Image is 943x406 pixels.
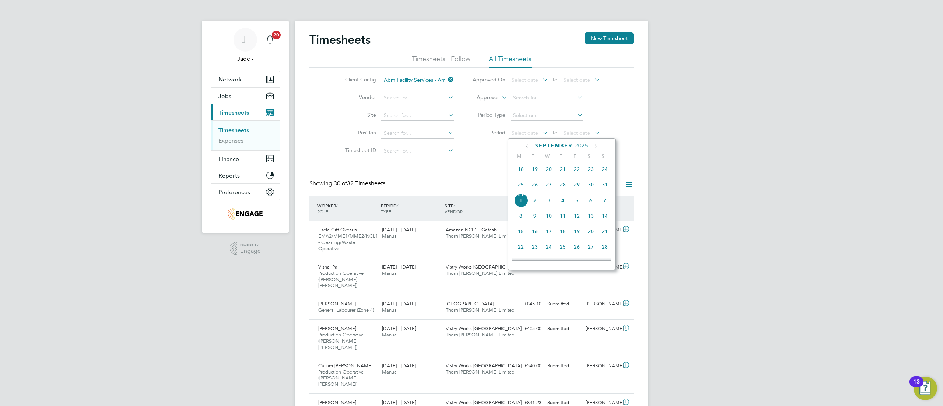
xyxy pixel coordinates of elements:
a: Go to home page [211,208,280,220]
span: Preferences [218,189,250,196]
span: TYPE [381,209,391,214]
span: General Labourer (Zone 4) [318,307,374,313]
button: New Timesheet [585,32,634,44]
span: Manual [382,332,398,338]
span: 26 [528,178,542,192]
span: 26 [570,240,584,254]
span: 30 [584,178,598,192]
span: Finance [218,155,239,162]
span: Timesheets [218,109,249,116]
div: £540.00 [506,360,544,372]
input: Search for... [511,93,583,103]
span: / [397,203,398,209]
span: Vistry Works [GEOGRAPHIC_DATA]… [446,264,526,270]
div: £196.13 [506,224,544,236]
span: J- [242,35,249,45]
span: [DATE] - [DATE] [382,363,416,369]
span: Select date [564,77,590,83]
div: Submitted [544,360,583,372]
button: Timesheets [211,104,280,120]
span: 11 [556,209,570,223]
span: Manual [382,233,398,239]
span: 25 [556,240,570,254]
span: 31 [598,178,612,192]
span: 24 [542,240,556,254]
a: Expenses [218,137,243,144]
span: Callum [PERSON_NAME] [318,363,372,369]
span: Engage [240,248,261,254]
a: Timesheets [218,127,249,134]
span: 15 [514,224,528,238]
button: Reports [211,167,280,183]
a: 20 [263,28,277,52]
span: 12 [570,209,584,223]
span: Jobs [218,92,231,99]
span: Jade - [211,55,280,63]
label: Vendor [343,94,376,101]
span: September [535,143,572,149]
span: Sep [514,193,528,197]
span: 8 [514,209,528,223]
span: Network [218,76,242,83]
span: 23 [528,240,542,254]
label: Period Type [472,112,505,118]
span: Thorn [PERSON_NAME] Limited [446,369,515,375]
span: [PERSON_NAME] [318,301,356,307]
div: £845.10 [506,298,544,310]
span: Thorn [PERSON_NAME] Limited [446,270,515,276]
span: 19 [570,224,584,238]
span: Amazon NCL1 - Gatesh… [446,227,501,233]
span: Reports [218,172,240,179]
label: Approver [466,94,499,101]
span: 2 [528,193,542,207]
span: Manual [382,270,398,276]
span: [PERSON_NAME] [318,399,356,406]
span: [GEOGRAPHIC_DATA] [446,301,494,307]
button: Open Resource Center, 13 new notifications [914,377,937,400]
span: 10 [542,209,556,223]
div: Timesheets [211,120,280,150]
span: S [582,153,596,160]
input: Search for... [381,111,454,121]
span: 17 [542,224,556,238]
label: Period [472,129,505,136]
span: Manual [382,369,398,375]
div: £540.00 [506,261,544,273]
div: SITE [443,199,506,218]
span: M [512,153,526,160]
span: 27 [584,240,598,254]
span: EMA2/MME1/MME2/NCL1 - Cleaning/Waste Operative [318,233,378,252]
span: Vistry Works [GEOGRAPHIC_DATA]… [446,363,526,369]
label: Site [343,112,376,118]
a: Powered byEngage [230,242,261,256]
span: 27 [542,178,556,192]
span: Powered by [240,242,261,248]
nav: Main navigation [202,21,289,233]
span: Production Operative ([PERSON_NAME] [PERSON_NAME]) [318,369,364,388]
span: 28 [598,240,612,254]
input: Search for... [381,93,454,103]
span: 30 [528,255,542,269]
span: Vishal Pal [318,264,339,270]
label: Timesheet ID [343,147,376,154]
li: Timesheets I Follow [412,55,470,68]
span: / [336,203,337,209]
span: Esele Gift Okosun [318,227,357,233]
h2: Timesheets [309,32,371,47]
span: / [453,203,455,209]
span: VENDOR [445,209,463,214]
span: Select date [512,77,538,83]
span: T [554,153,568,160]
div: [PERSON_NAME] [583,360,621,372]
button: Finance [211,151,280,167]
button: Jobs [211,88,280,104]
span: 23 [584,162,598,176]
span: 21 [556,162,570,176]
span: 3 [542,193,556,207]
span: To [550,75,560,84]
span: 22 [570,162,584,176]
span: 5 [570,193,584,207]
div: £405.00 [506,323,544,335]
span: 20 [272,31,281,39]
div: Showing [309,180,387,188]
